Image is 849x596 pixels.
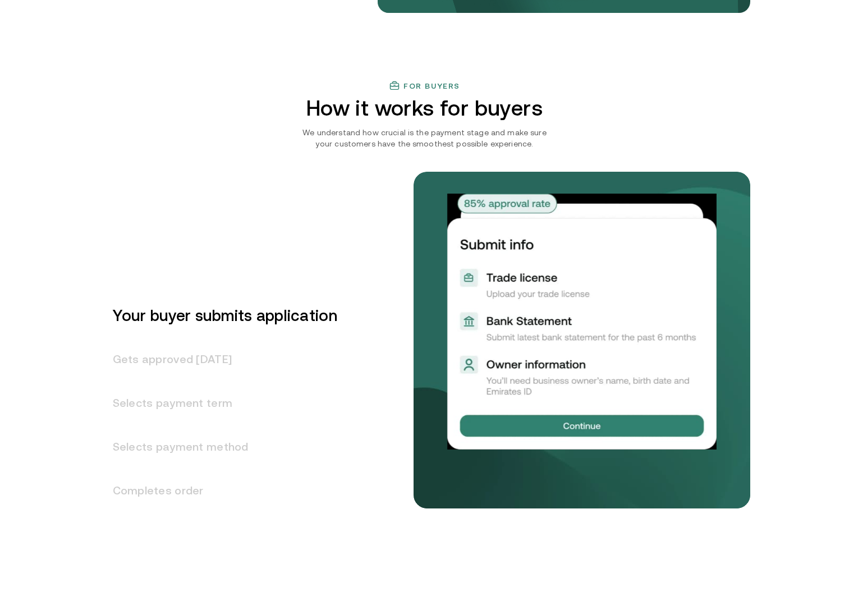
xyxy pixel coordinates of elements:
h3: Gets approved [DATE] [99,337,337,381]
h2: How it works for buyers [261,96,588,120]
h3: For buyers [403,81,460,90]
img: Your buyer submits application [447,194,717,450]
h3: Completes order [99,469,337,512]
p: We understand how crucial is the payment stage and make sure your customers have the smoothest po... [297,127,552,149]
h3: Selects payment term [99,381,337,425]
h3: Selects payment method [99,425,337,469]
img: finance [389,80,400,91]
h3: Your buyer submits application [99,294,337,337]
